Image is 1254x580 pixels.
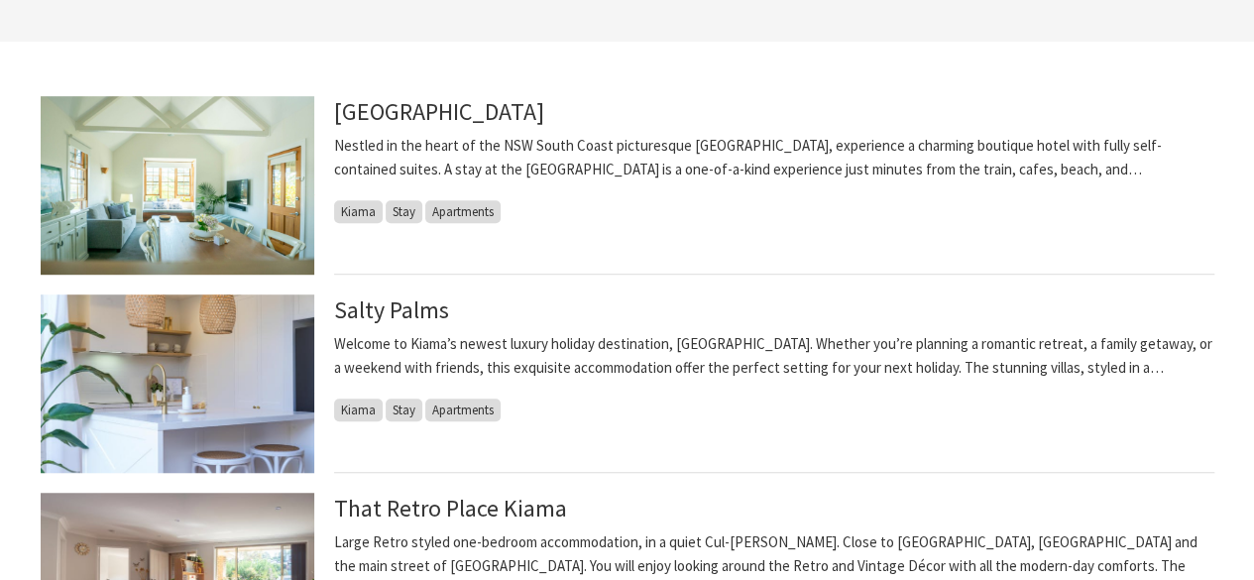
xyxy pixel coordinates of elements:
a: [GEOGRAPHIC_DATA] [334,96,544,127]
span: Stay [386,399,422,421]
span: Kiama [334,200,383,223]
p: Welcome to Kiama’s newest luxury holiday destination, [GEOGRAPHIC_DATA]. Whether you’re planning ... [334,332,1214,380]
a: Salty Palms [334,294,449,325]
img: Beautiful Gourmet Kitchen to entertain & enjoy [41,294,314,473]
p: Nestled in the heart of the NSW South Coast picturesque [GEOGRAPHIC_DATA], experience a charming ... [334,134,1214,181]
a: That Retro Place Kiama [334,493,567,523]
span: Apartments [425,399,501,421]
span: Stay [386,200,422,223]
span: Apartments [425,200,501,223]
span: Kiama [334,399,383,421]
